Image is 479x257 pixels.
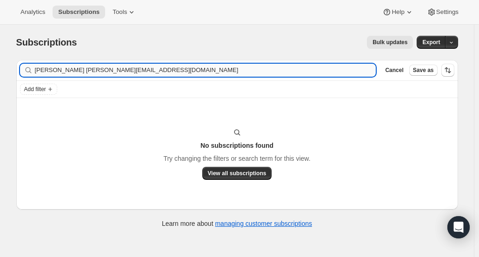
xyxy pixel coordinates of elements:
button: Tools [107,6,142,19]
span: Add filter [24,86,46,93]
button: Add filter [20,84,57,95]
span: Settings [436,8,459,16]
button: Sort the results [441,64,454,77]
button: Settings [421,6,464,19]
button: Save as [409,65,438,76]
span: Help [392,8,404,16]
button: Cancel [381,65,407,76]
div: Open Intercom Messenger [447,216,470,238]
span: Subscriptions [58,8,100,16]
button: Export [417,36,446,49]
button: Subscriptions [53,6,105,19]
span: Export [422,39,440,46]
span: Save as [413,66,434,74]
button: Analytics [15,6,51,19]
span: Tools [113,8,127,16]
p: Learn more about [162,219,312,228]
p: Try changing the filters or search term for this view. [163,154,310,163]
h3: No subscriptions found [200,141,273,150]
span: Analytics [20,8,45,16]
a: managing customer subscriptions [215,220,312,227]
span: Bulk updates [373,39,407,46]
span: Cancel [385,66,403,74]
input: Filter subscribers [35,64,376,77]
button: Help [377,6,419,19]
span: Subscriptions [16,37,77,47]
span: View all subscriptions [208,170,266,177]
button: View all subscriptions [202,167,272,180]
button: Bulk updates [367,36,413,49]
